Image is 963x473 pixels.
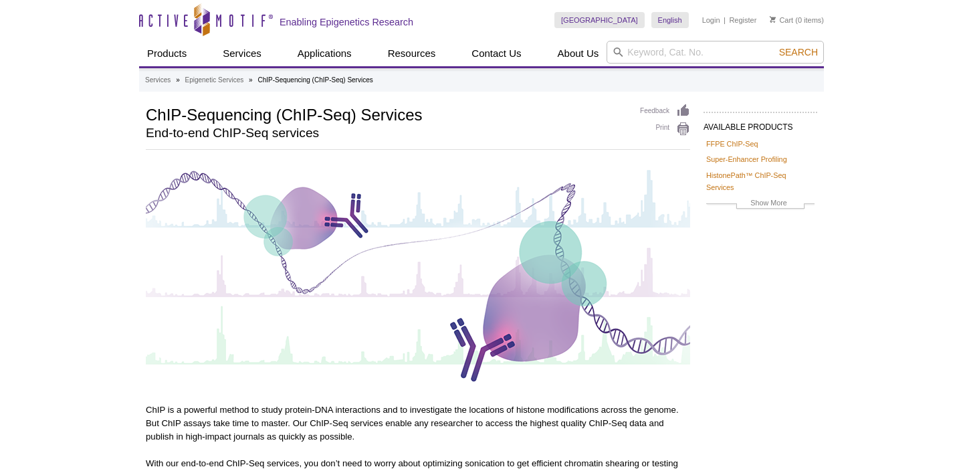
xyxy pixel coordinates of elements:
[702,15,720,25] a: Login
[249,76,253,84] li: »
[145,74,171,86] a: Services
[550,41,607,66] a: About Us
[640,122,690,136] a: Print
[554,12,645,28] a: [GEOGRAPHIC_DATA]
[770,12,824,28] li: (0 items)
[215,41,270,66] a: Services
[706,197,815,212] a: Show More
[651,12,689,28] a: English
[770,16,776,23] img: Your Cart
[380,41,444,66] a: Resources
[280,16,413,28] h2: Enabling Epigenetics Research
[775,46,822,58] button: Search
[257,76,372,84] li: ChIP-Sequencing (ChIP-Seq) Services
[770,15,793,25] a: Cart
[139,41,195,66] a: Products
[704,112,817,136] h2: AVAILABLE PRODUCTS
[146,104,627,124] h1: ChIP-Sequencing (ChIP-Seq) Services
[724,12,726,28] li: |
[706,153,787,165] a: Super-Enhancer Profiling
[706,169,815,193] a: HistonePath™ ChIP-Seq Services
[185,74,243,86] a: Epigenetic Services
[290,41,360,66] a: Applications
[146,127,627,139] h2: End-to-end ChIP-Seq services
[640,104,690,118] a: Feedback
[176,76,180,84] li: »
[706,138,758,150] a: FFPE ChIP-Seq
[607,41,824,64] input: Keyword, Cat. No.
[146,403,690,444] p: ChIP is a powerful method to study protein-DNA interactions and to investigate the locations of h...
[779,47,818,58] span: Search
[146,163,690,386] img: ChIP-Seq Services
[463,41,529,66] a: Contact Us
[729,15,756,25] a: Register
